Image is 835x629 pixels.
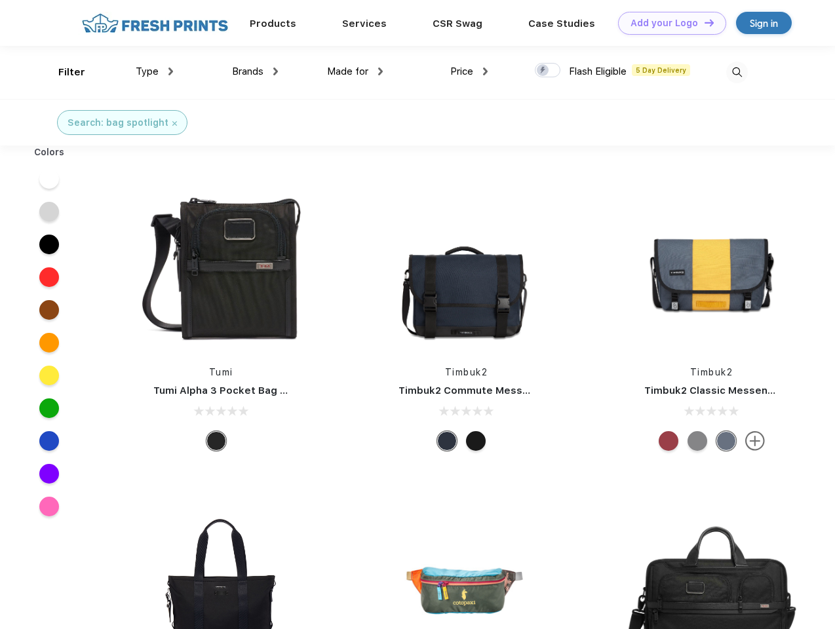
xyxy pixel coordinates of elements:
img: desktop_search.svg [726,62,748,83]
img: dropdown.png [483,67,488,75]
a: Tumi Alpha 3 Pocket Bag Small [153,385,307,396]
img: more.svg [745,431,765,451]
a: Timbuk2 [690,367,733,377]
span: Brands [232,66,263,77]
div: Add your Logo [631,18,698,29]
img: func=resize&h=266 [625,178,799,353]
div: Eco Gunmetal [688,431,707,451]
a: Timbuk2 [445,367,488,377]
img: filter_cancel.svg [172,121,177,126]
div: Black [206,431,226,451]
img: DT [705,19,714,26]
div: Filter [58,65,85,80]
img: fo%20logo%202.webp [78,12,232,35]
div: Eco Lightbeam [716,431,736,451]
div: Eco Bookish [659,431,678,451]
span: Flash Eligible [569,66,627,77]
a: Tumi [209,367,233,377]
div: Eco Nautical [437,431,457,451]
img: func=resize&h=266 [134,178,308,353]
img: dropdown.png [273,67,278,75]
span: Price [450,66,473,77]
a: Timbuk2 Commute Messenger Bag [398,385,574,396]
span: Made for [327,66,368,77]
div: Colors [24,145,75,159]
a: Sign in [736,12,792,34]
a: Products [250,18,296,29]
div: Eco Black [466,431,486,451]
img: func=resize&h=266 [379,178,553,353]
div: Search: bag spotlight [68,116,168,130]
img: dropdown.png [378,67,383,75]
span: Type [136,66,159,77]
a: Timbuk2 Classic Messenger Bag [644,385,807,396]
div: Sign in [750,16,778,31]
span: 5 Day Delivery [632,64,690,76]
img: dropdown.png [168,67,173,75]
